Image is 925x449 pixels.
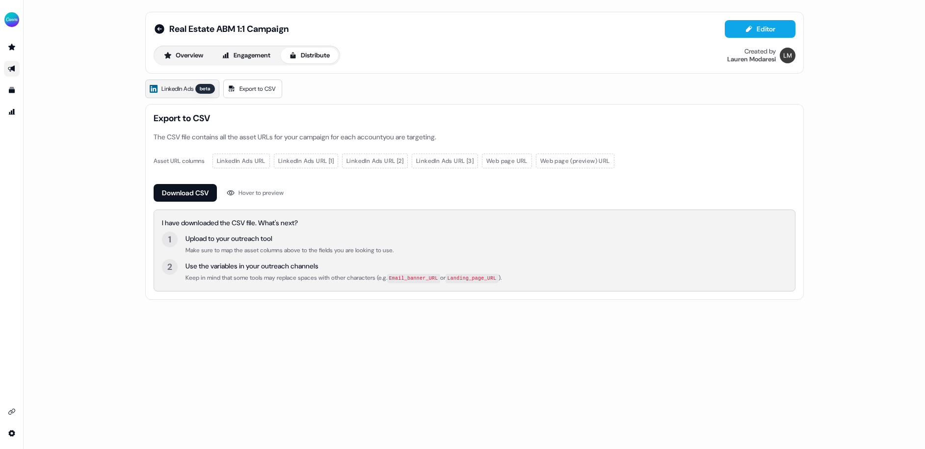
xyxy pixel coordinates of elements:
span: LinkedIn Ads [161,84,193,94]
span: LinkedIn Ads URL [217,156,265,166]
button: Download CSV [154,184,217,202]
code: Landing_page_URL [446,274,499,283]
button: Engagement [213,48,279,63]
div: 1 [168,234,171,245]
div: Asset URL columns [154,156,205,166]
span: Export to CSV [154,112,795,124]
span: Real Estate ABM 1:1 Campaign [169,23,289,35]
a: LinkedIn Adsbeta [145,79,219,98]
div: Hover to preview [238,188,284,198]
code: Email_banner_URL [387,274,440,283]
span: LinkedIn Ads URL [2] [346,156,403,166]
div: 2 [167,261,172,273]
a: Editor [725,25,795,35]
a: Go to outbound experience [4,61,20,77]
a: Go to integrations [4,425,20,441]
span: Export to CSV [239,84,276,94]
a: Go to integrations [4,404,20,420]
span: Web page URL [486,156,528,166]
div: beta [195,84,215,94]
div: Created by [744,48,776,55]
a: Go to attribution [4,104,20,120]
div: Use the variables in your outreach channels [185,261,502,271]
a: Export to CSV [223,79,282,98]
button: Distribute [281,48,338,63]
div: Upload to your outreach tool [185,234,394,243]
span: Web page (preview) URL [540,156,610,166]
div: Lauren Modaresi [727,55,776,63]
div: The CSV file contains all the asset URLs for your campaign for each account you are targeting. [154,132,795,142]
a: Go to templates [4,82,20,98]
div: Keep in mind that some tools may replace spaces with other characters (e.g. or ). [185,273,502,283]
div: Make sure to map the asset columns above to the fields you are looking to use. [185,245,394,255]
button: Editor [725,20,795,38]
img: Lauren [780,48,795,63]
div: I have downloaded the CSV file. What's next? [162,218,787,228]
span: LinkedIn Ads URL [3] [416,156,474,166]
a: Go to prospects [4,39,20,55]
button: Overview [156,48,211,63]
span: LinkedIn Ads URL [1] [278,156,334,166]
